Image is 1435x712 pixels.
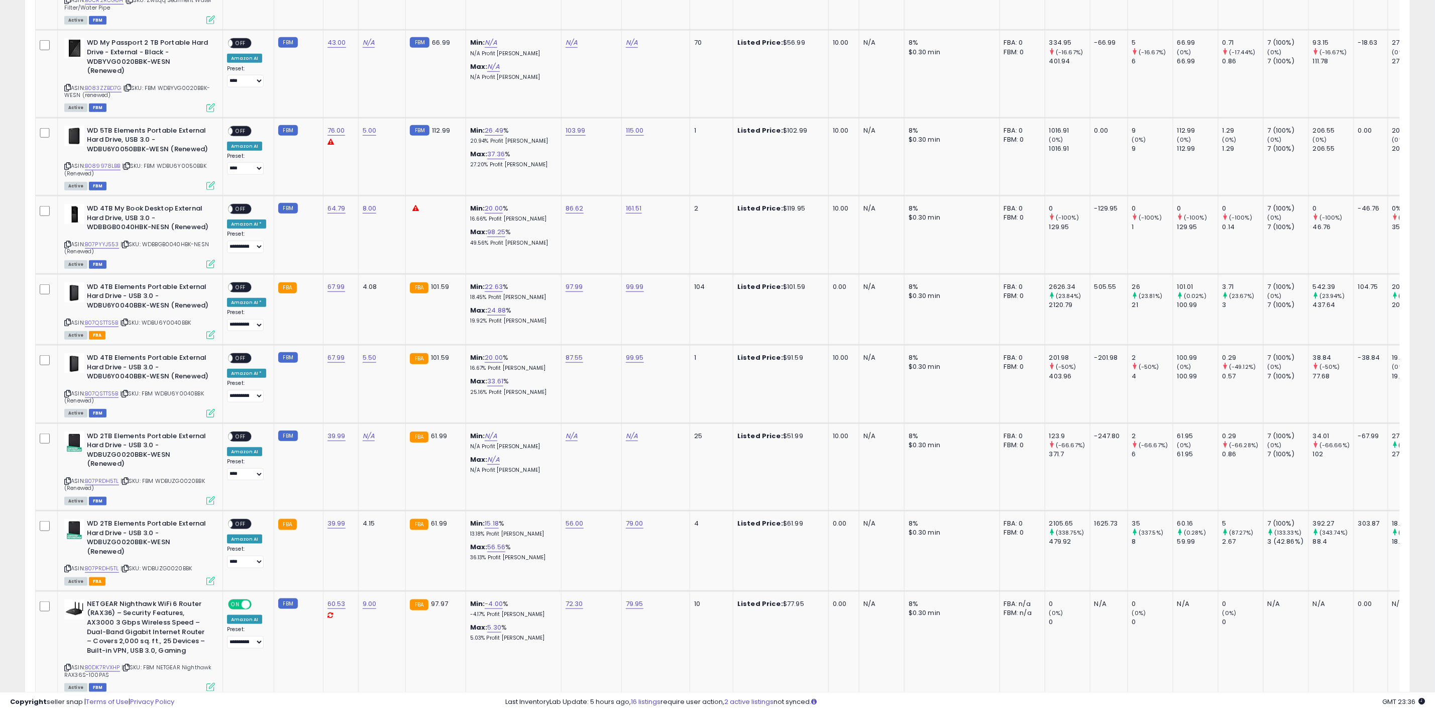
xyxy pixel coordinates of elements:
div: -18.63 [1358,38,1380,47]
div: Amazon AI * [227,220,266,229]
div: 0 [1313,204,1354,213]
a: 22.63 [485,282,503,292]
b: Min: [470,38,485,47]
div: N/A [863,353,897,362]
div: 2626.34 [1049,282,1090,291]
a: 103.99 [566,126,586,136]
b: Listed Price: [737,126,783,135]
small: FBM [278,352,298,363]
small: (0%) [1268,136,1282,144]
div: 1 [694,126,725,135]
p: 16.67% Profit [PERSON_NAME] [470,365,554,372]
a: N/A [485,431,497,441]
div: 7 (100%) [1268,282,1308,291]
div: 104.75 [1358,282,1380,291]
div: N/A [863,204,897,213]
span: 66.99 [432,38,450,47]
div: 112.99 [1177,144,1218,153]
a: 24.88 [487,306,506,316]
div: 66.99 [1177,57,1218,66]
div: 9 [1132,126,1173,135]
small: (0%) [1049,136,1063,144]
div: FBM: 0 [1004,135,1037,144]
div: 70 [694,38,725,47]
a: B07QSTTS5B [85,319,119,327]
p: 27.20% Profit [PERSON_NAME] [470,161,554,168]
small: (0%) [1313,136,1327,144]
div: 403.96 [1049,372,1090,381]
p: 19.92% Profit [PERSON_NAME] [470,318,554,325]
a: 87.55 [566,353,583,363]
div: 10.00 [833,38,851,47]
img: 31bLCKf+1aL._SL40_.jpg [64,282,84,302]
div: % [470,204,554,223]
a: B089978LBB [85,162,121,170]
div: % [470,282,554,301]
span: FBM [89,16,107,25]
div: 10.00 [833,126,851,135]
span: 101.59 [431,353,449,362]
small: (0%) [1392,48,1406,56]
small: (-50%) [1056,363,1076,371]
img: 31MBRz2zM2L._SL40_.jpg [64,599,84,620]
div: ASIN: [64,204,215,267]
span: All listings currently available for purchase on Amazon [64,16,87,25]
p: 49.56% Profit [PERSON_NAME] [470,240,554,247]
a: 56.00 [566,519,584,529]
span: FBA [89,331,106,340]
small: (-100%) [1319,214,1343,222]
a: N/A [485,38,497,48]
div: FBA: 0 [1004,282,1037,291]
div: 0.71 [1223,38,1263,47]
div: 129.95 [1049,223,1090,232]
a: N/A [626,38,638,48]
div: 1016.91 [1049,144,1090,153]
div: 8% [909,126,992,135]
a: N/A [487,62,499,72]
div: -129.95 [1094,204,1120,213]
div: 93.15 [1313,38,1354,47]
a: N/A [566,431,578,441]
div: Preset: [227,309,266,331]
div: 201.98 [1049,353,1090,362]
b: Min: [470,282,485,291]
a: N/A [626,431,638,441]
div: $119.95 [737,204,821,213]
p: 20.94% Profit [PERSON_NAME] [470,138,554,145]
a: B07PRDH5TL [85,477,119,485]
div: 7 (100%) [1268,144,1308,153]
div: 7 (100%) [1268,38,1308,47]
div: FBA: 0 [1004,126,1037,135]
span: OFF [233,127,249,135]
p: 16.66% Profit [PERSON_NAME] [470,216,554,223]
small: FBA [278,282,297,293]
div: % [470,306,554,325]
a: 39.99 [327,519,346,529]
a: Terms of Use [86,697,129,706]
div: Preset: [227,231,266,253]
div: 206.55 [1313,144,1354,153]
a: 5.30 [487,623,501,633]
div: 0.14 [1223,223,1263,232]
div: Preset: [227,65,266,87]
div: ASIN: [64,353,215,417]
div: 0.00 [1094,126,1120,135]
small: (-100%) [1184,214,1207,222]
img: 412ZsjRZ5iL._SL40_.jpg [64,38,84,58]
b: Max: [470,227,488,237]
div: % [470,353,554,372]
small: (-50%) [1139,363,1159,371]
small: (0%) [1392,136,1406,144]
div: ASIN: [64,126,215,189]
div: 1 [1132,223,1173,232]
div: 4 [1132,372,1173,381]
span: FBM [89,104,107,112]
div: 9 [1132,144,1173,153]
div: $0.30 min [909,291,992,300]
a: 56.56 [487,542,505,552]
a: 43.00 [327,38,346,48]
small: FBM [278,125,298,136]
div: 10.00 [833,204,851,213]
div: 2 [694,204,725,213]
div: 334.95 [1049,38,1090,47]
